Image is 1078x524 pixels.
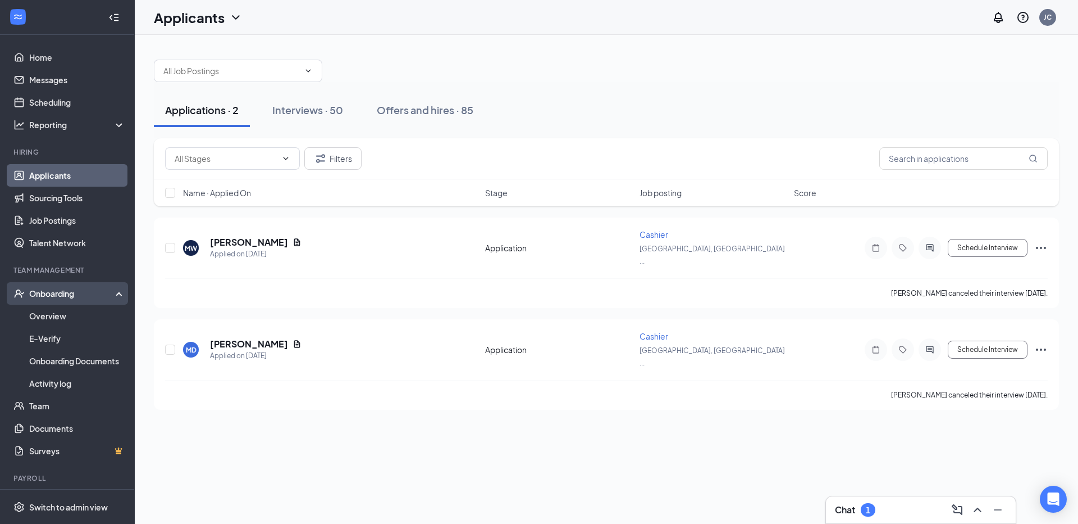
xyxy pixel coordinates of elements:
div: Applied on [DATE] [210,350,302,362]
svg: WorkstreamLogo [12,11,24,22]
a: Team [29,395,125,417]
a: E-Verify [29,327,125,350]
a: Sourcing Tools [29,187,125,209]
div: Applied on [DATE] [210,249,302,260]
span: Score [794,187,816,198]
span: Job posting [640,187,682,198]
a: Onboarding Documents [29,350,125,372]
svg: Tag [896,345,910,354]
div: Team Management [13,265,123,275]
svg: UserCheck [13,288,25,299]
div: Onboarding [29,288,116,299]
div: Reporting [29,119,126,130]
div: MW [185,243,197,253]
svg: ChevronDown [229,11,243,24]
svg: Collapse [108,12,120,23]
div: MD [186,345,197,355]
button: Schedule Interview [948,341,1027,359]
a: Talent Network [29,232,125,254]
input: All Stages [175,152,277,165]
h5: [PERSON_NAME] [210,236,288,249]
a: Applicants [29,164,125,187]
div: Application [485,242,633,254]
a: Messages [29,69,125,91]
svg: ActiveChat [923,243,937,252]
a: Scheduling [29,91,125,114]
svg: Tag [896,243,910,252]
button: ChevronUp [969,501,986,519]
svg: MagnifyingGlass [1029,154,1038,163]
svg: QuestionInfo [1016,11,1030,24]
svg: ActiveChat [923,345,937,354]
h3: Chat [835,504,855,516]
div: Interviews · 50 [272,103,343,117]
svg: ComposeMessage [951,503,964,517]
svg: Notifications [992,11,1005,24]
div: Payroll [13,473,123,483]
div: Offers and hires · 85 [377,103,473,117]
a: Home [29,46,125,69]
svg: Filter [314,152,327,165]
a: Activity log [29,372,125,395]
div: Application [485,344,633,355]
button: ComposeMessage [948,501,966,519]
div: Open Intercom Messenger [1040,486,1067,513]
svg: ChevronDown [304,66,313,75]
input: Search in applications [879,147,1048,170]
h5: [PERSON_NAME] [210,338,288,350]
span: [GEOGRAPHIC_DATA], [GEOGRAPHIC_DATA] ... [640,346,785,367]
svg: ChevronDown [281,154,290,163]
div: Applications · 2 [165,103,239,117]
span: Cashier [640,331,668,341]
button: Minimize [989,501,1007,519]
svg: Note [869,345,883,354]
svg: Ellipses [1034,343,1048,356]
div: [PERSON_NAME] canceled their interview [DATE]. [891,288,1048,299]
span: Name · Applied On [183,187,251,198]
a: Documents [29,417,125,440]
svg: Document [293,340,302,349]
a: Overview [29,305,125,327]
div: [PERSON_NAME] canceled their interview [DATE]. [891,390,1048,401]
div: Hiring [13,147,123,157]
a: Job Postings [29,209,125,232]
span: [GEOGRAPHIC_DATA], [GEOGRAPHIC_DATA] ... [640,245,785,265]
svg: ChevronUp [971,503,984,517]
svg: Analysis [13,119,25,130]
button: Schedule Interview [948,239,1027,257]
div: 1 [866,505,870,515]
svg: Ellipses [1034,241,1048,255]
a: SurveysCrown [29,440,125,462]
svg: Minimize [991,503,1004,517]
div: JC [1044,12,1052,22]
svg: Document [293,238,302,247]
input: All Job Postings [163,65,299,77]
h1: Applicants [154,8,225,27]
span: Cashier [640,229,668,240]
button: Filter Filters [304,147,362,170]
svg: Settings [13,502,25,513]
span: Stage [485,187,508,198]
div: Switch to admin view [29,502,108,513]
svg: Note [869,243,883,252]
